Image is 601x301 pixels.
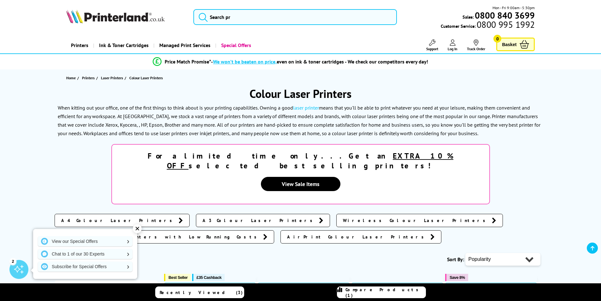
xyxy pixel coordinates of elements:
[426,46,438,51] span: Support
[38,249,133,259] a: Chat to 1 of our 30 Experts
[474,12,535,18] a: 0800 840 3699
[445,274,468,281] button: Save 8%
[82,75,96,81] a: Printers
[337,286,426,298] a: Compare Products (1)
[82,75,95,81] span: Printers
[129,75,163,80] span: Colour Laser Printers
[153,37,215,53] a: Managed Print Services
[164,274,191,281] button: Best Seller
[203,217,316,224] span: A3 Colour Laser Printers
[287,234,427,240] span: AirPrint Colour Laser Printers
[213,58,277,65] span: We won’t be beaten on price,
[447,256,464,262] span: Sort By:
[467,39,485,51] a: Track Order
[167,151,454,171] u: EXTRA 10% OFF
[58,113,538,128] p: At [GEOGRAPHIC_DATA], we stock a vast range of printers from a variety of different models and br...
[345,287,426,298] span: Compare Products (1)
[441,21,535,29] span: Customer Service:
[496,38,535,51] a: Basket 0
[261,177,340,191] a: View Sale Items
[450,275,465,280] span: Save 8%
[448,46,457,51] span: Log In
[165,58,211,65] span: Price Match Promise*
[196,214,330,227] a: A3 Colour Laser Printers
[476,21,535,27] span: 0800 995 1992
[38,236,133,246] a: View our Special Offers
[475,9,535,21] b: 0800 840 3699
[58,122,540,136] p: All of our printers are hand-picked to ensure complete satisfaction for home and business users, ...
[336,214,503,227] a: Wireless Colour Laser Printers
[133,224,142,233] div: ✕
[211,58,428,65] div: - even on ink & toner cartridges - We check our competitors every day!
[9,258,16,265] div: 2
[99,37,149,53] span: Ink & Toner Cartridges
[168,275,188,280] span: Best Seller
[215,37,256,53] a: Special Offers
[148,151,453,171] strong: For a limited time only...Get an selected best selling printers!
[101,75,125,81] a: Laser Printers
[61,234,260,240] span: Colour Laser Printers with Low Running Costs
[280,230,441,244] a: AirPrint Colour Laser Printers
[197,275,221,280] span: £35 Cashback
[55,86,547,101] h1: Colour Laser Printers
[448,39,457,51] a: Log In
[155,286,244,298] a: Recently Viewed (3)
[55,214,190,227] a: A4 Colour Laser Printers
[66,75,77,81] a: Home
[193,9,397,25] input: Search pr
[502,40,516,49] span: Basket
[38,262,133,272] a: Subscribe for Special Offers
[192,274,225,281] button: £35 Cashback
[426,39,438,51] a: Support
[160,290,243,295] span: Recently Viewed (3)
[293,105,319,111] a: laser printer
[66,9,186,25] a: Printerland Logo
[66,37,93,53] a: Printers
[55,230,274,244] a: Colour Laser Printers with Low Running Costs
[101,75,123,81] span: Laser Printers
[61,217,175,224] span: A4 Colour Laser Printers
[51,56,530,67] li: modal_Promise
[93,37,153,53] a: Ink & Toner Cartridges
[492,5,535,11] span: Mon - Fri 9:00am - 5:30pm
[463,14,474,20] span: Sales:
[58,105,530,119] p: When kitting out your office, one of the first things to think about is your printing capabilitie...
[343,217,489,224] span: Wireless Colour Laser Printers
[66,9,165,23] img: Printerland Logo
[493,35,501,43] span: 0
